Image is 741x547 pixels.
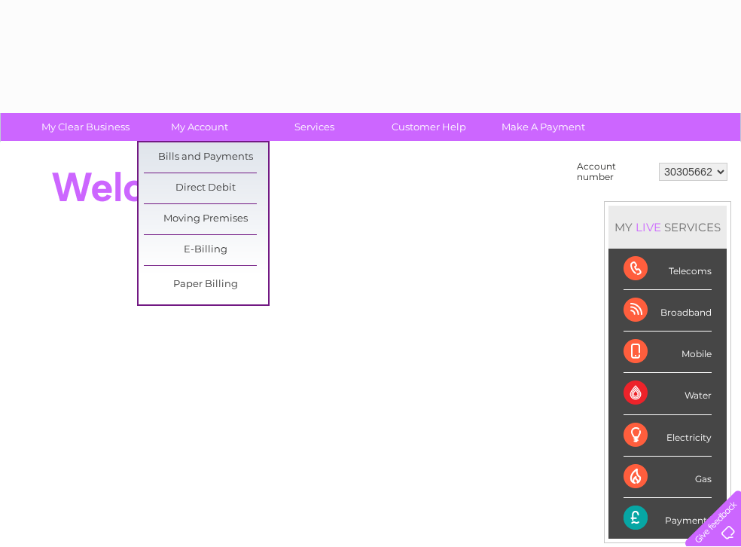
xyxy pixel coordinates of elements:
a: My Clear Business [23,113,148,141]
a: Make A Payment [481,113,605,141]
a: Direct Debit [144,173,268,203]
div: Mobile [624,332,712,373]
td: Account number [573,157,655,186]
div: Electricity [624,415,712,457]
a: Paper Billing [144,270,268,300]
div: Gas [624,457,712,498]
div: LIVE [633,220,664,234]
div: Payments [624,498,712,539]
div: Water [624,373,712,414]
div: MY SERVICES [608,206,727,249]
a: Moving Premises [144,204,268,234]
a: Services [252,113,377,141]
a: E-Billing [144,235,268,265]
a: Bills and Payments [144,142,268,173]
div: Telecoms [624,249,712,290]
div: Broadband [624,290,712,332]
a: My Account [138,113,262,141]
a: Customer Help [367,113,491,141]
